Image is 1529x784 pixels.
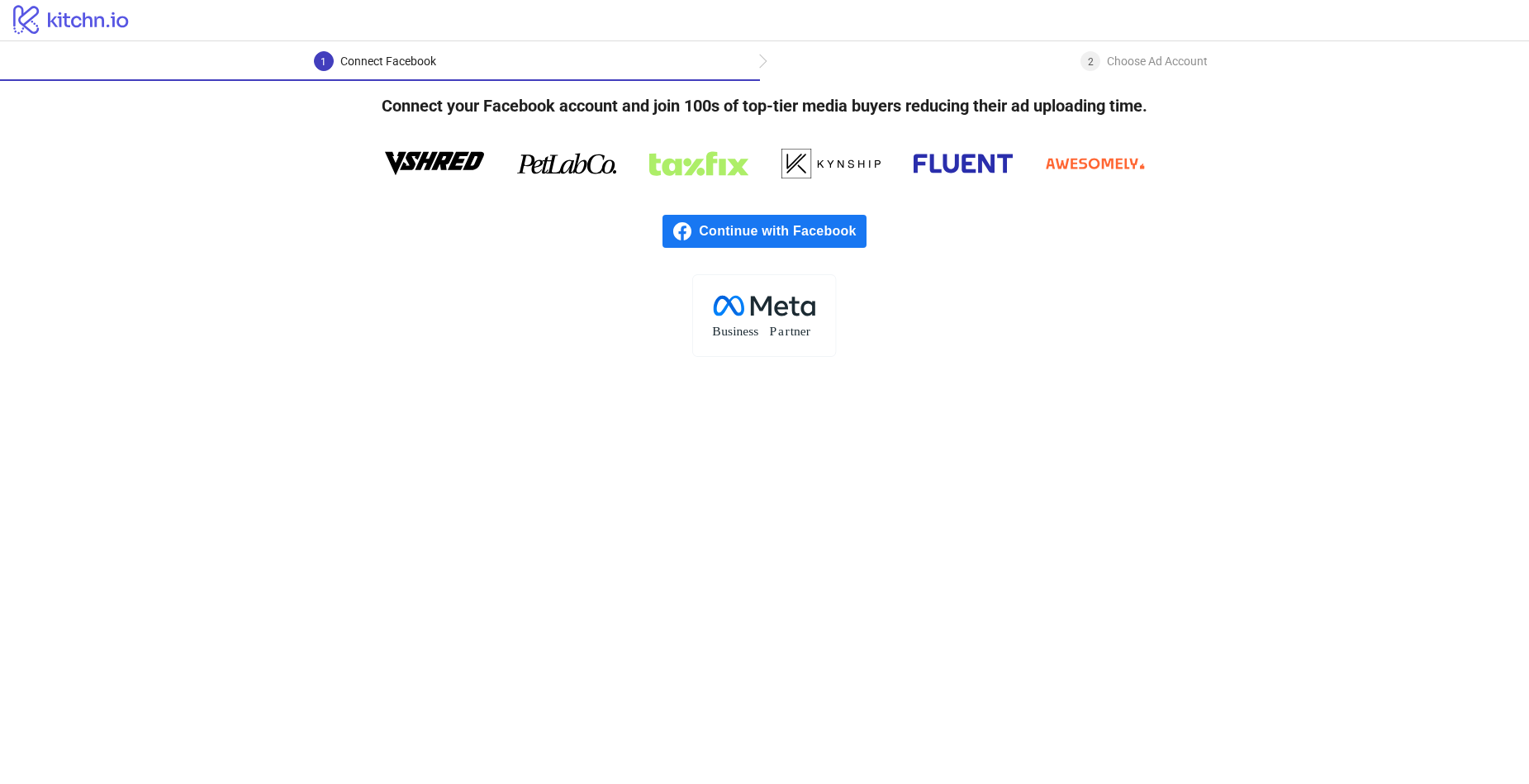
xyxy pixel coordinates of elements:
[712,324,720,338] tspan: B
[662,215,866,248] a: Continue with Facebook
[770,324,777,338] tspan: P
[786,324,791,338] tspan: r
[321,56,326,68] span: 1
[722,324,759,338] tspan: usiness
[355,81,1174,131] h4: Connect your Facebook account and join 100s of top-tier media buyers reducing their ad uploading ...
[1088,56,1094,68] span: 2
[778,324,784,338] tspan: a
[791,324,811,338] tspan: tner
[340,51,436,71] div: Connect Facebook
[699,215,866,248] span: Continue with Facebook
[1107,51,1208,71] div: Choose Ad Account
